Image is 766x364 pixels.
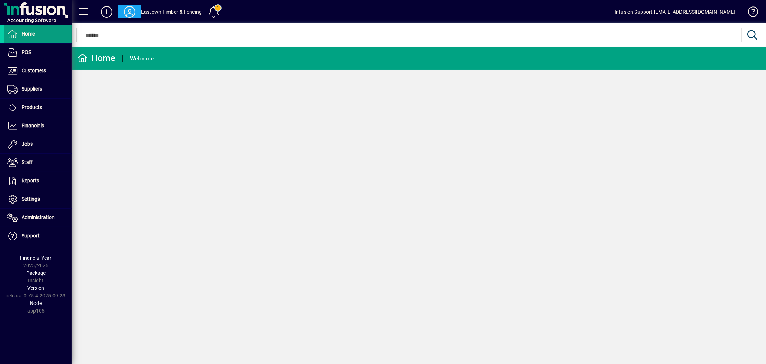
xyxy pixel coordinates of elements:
[22,68,46,73] span: Customers
[141,6,202,18] div: Eastown Timber & Fencing
[28,285,45,291] span: Version
[4,154,72,172] a: Staff
[22,49,31,55] span: POS
[118,5,141,18] button: Profile
[22,86,42,92] span: Suppliers
[77,53,115,64] div: Home
[4,209,72,227] a: Administration
[4,227,72,245] a: Support
[22,31,35,37] span: Home
[22,123,44,128] span: Financials
[22,159,33,165] span: Staff
[614,6,735,18] div: Infusion Support [EMAIL_ADDRESS][DOMAIN_NAME]
[4,44,72,62] a: POS
[4,117,72,135] a: Financials
[22,141,33,147] span: Jobs
[4,190,72,208] a: Settings
[22,178,39,183] span: Reports
[95,5,118,18] button: Add
[20,255,52,261] span: Financial Year
[22,104,42,110] span: Products
[4,172,72,190] a: Reports
[743,1,757,25] a: Knowledge Base
[22,196,40,202] span: Settings
[22,214,55,220] span: Administration
[4,99,72,117] a: Products
[30,300,42,306] span: Node
[22,233,40,238] span: Support
[4,62,72,80] a: Customers
[4,80,72,98] a: Suppliers
[26,270,46,276] span: Package
[4,135,72,153] a: Jobs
